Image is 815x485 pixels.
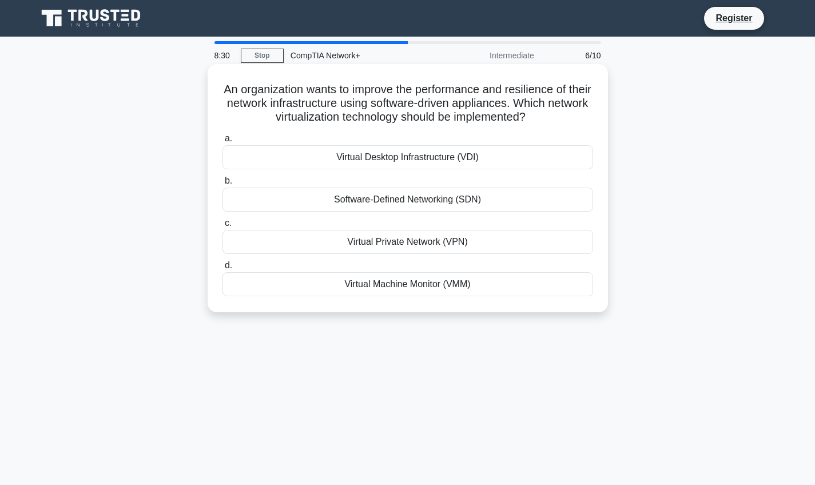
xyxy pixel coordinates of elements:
[441,44,541,67] div: Intermediate
[225,176,232,185] span: b.
[222,230,593,254] div: Virtual Private Network (VPN)
[709,11,759,25] a: Register
[222,272,593,296] div: Virtual Machine Monitor (VMM)
[222,188,593,212] div: Software-Defined Networking (SDN)
[221,82,594,125] h5: An organization wants to improve the performance and resilience of their network infrastructure u...
[222,145,593,169] div: Virtual Desktop Infrastructure (VDI)
[208,44,241,67] div: 8:30
[241,49,284,63] a: Stop
[284,44,441,67] div: CompTIA Network+
[225,133,232,143] span: a.
[225,218,232,228] span: c.
[225,260,232,270] span: d.
[541,44,608,67] div: 6/10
